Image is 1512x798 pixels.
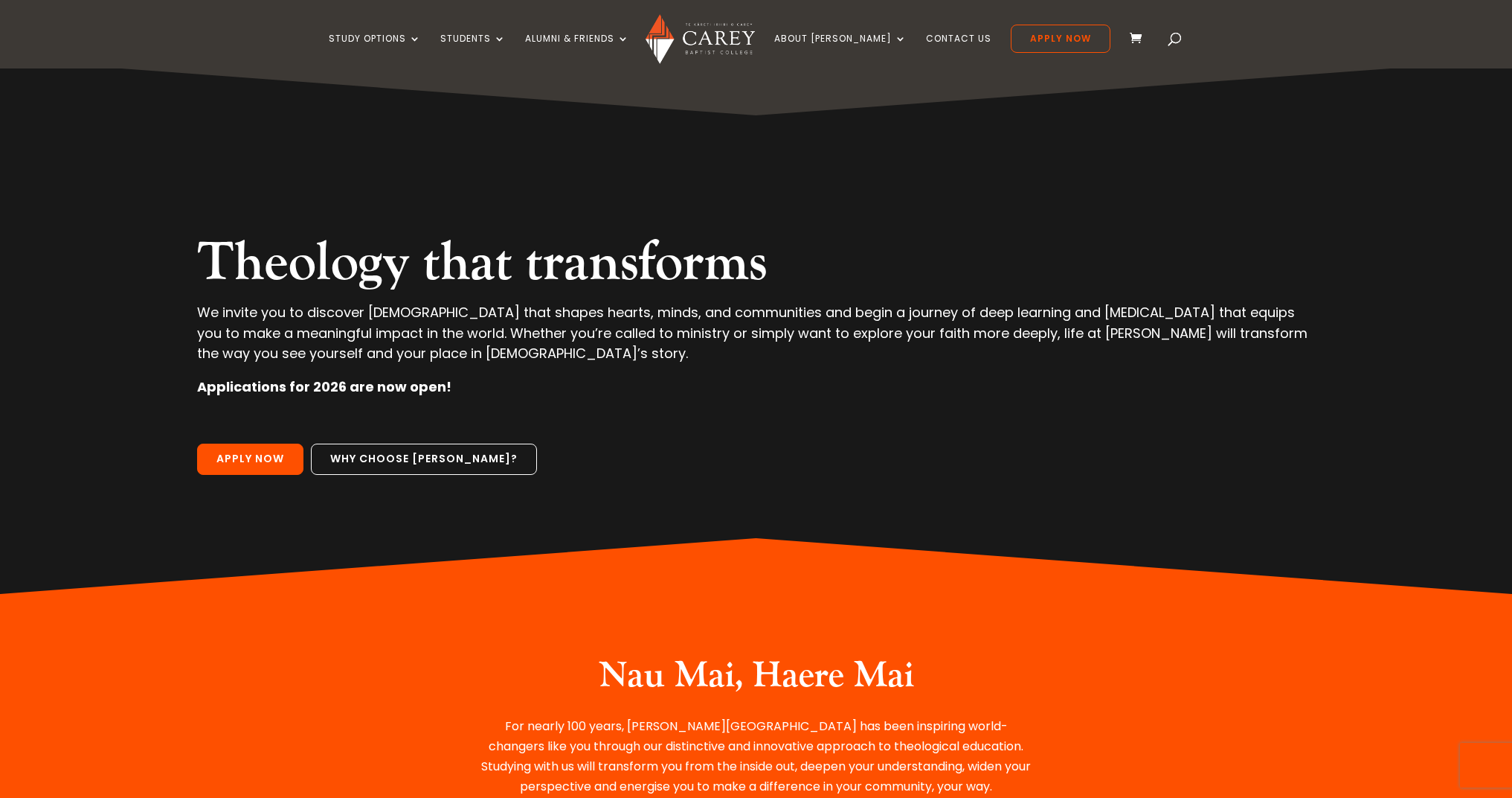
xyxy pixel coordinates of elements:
[926,33,991,68] a: Contact Us
[197,444,303,475] a: Apply Now
[440,33,506,68] a: Students
[197,302,1315,377] p: We invite you to discover [DEMOGRAPHIC_DATA] that shapes hearts, minds, and communities and begin...
[477,716,1035,797] p: For nearly 100 years, [PERSON_NAME][GEOGRAPHIC_DATA] has been inspiring world-changers like you t...
[1011,25,1110,53] a: Apply Now
[525,33,629,68] a: Alumni & Friends
[774,33,907,68] a: About [PERSON_NAME]
[197,231,1315,302] h2: Theology that transforms
[329,33,421,68] a: Study Options
[477,654,1035,705] h2: Nau Mai, Haere Mai
[197,377,451,396] strong: Applications for 2026 are now open!
[646,14,755,64] img: Carey Baptist College
[311,444,537,475] a: Why choose [PERSON_NAME]?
